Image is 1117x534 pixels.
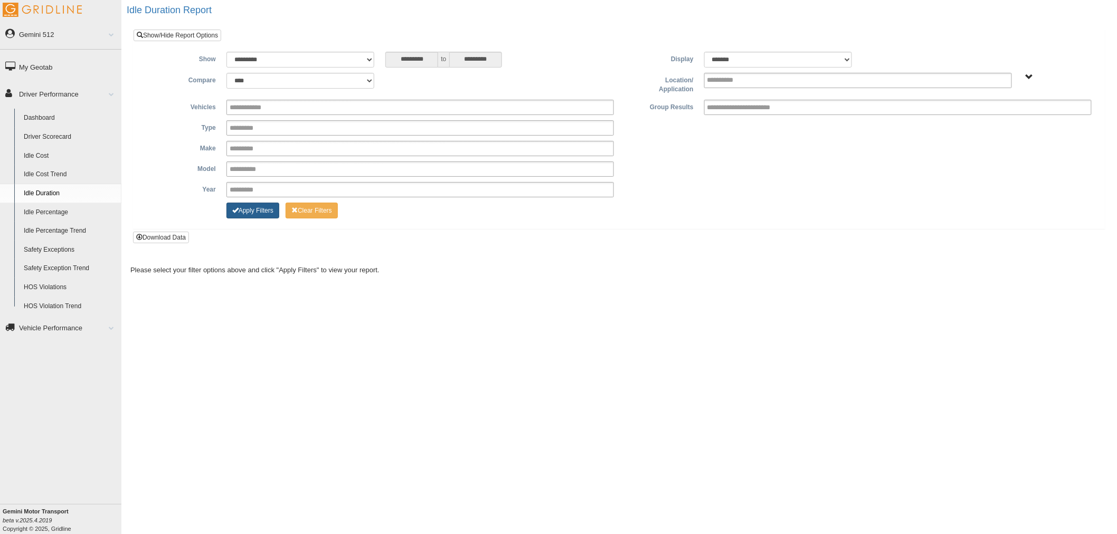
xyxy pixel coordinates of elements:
button: Download Data [133,232,189,243]
a: Show/Hide Report Options [134,30,221,41]
label: Show [141,52,221,64]
a: Driver Scorecard [19,128,121,147]
span: to [438,52,449,68]
label: Vehicles [141,100,221,112]
div: Copyright © 2025, Gridline [3,507,121,533]
a: Idle Duration [19,184,121,203]
a: HOS Violation Trend [19,297,121,316]
label: Year [141,182,221,195]
button: Change Filter Options [286,203,338,218]
img: Gridline [3,3,82,17]
a: HOS Violations [19,278,121,297]
a: Idle Percentage [19,203,121,222]
label: Location/ Application [619,73,699,94]
label: Make [141,141,221,154]
label: Compare [141,73,221,85]
a: Idle Cost [19,147,121,166]
label: Group Results [619,100,699,112]
a: Idle Percentage Trend [19,222,121,241]
button: Change Filter Options [226,203,279,218]
h2: Idle Duration Report [127,5,1117,16]
a: Idle Cost Trend [19,165,121,184]
label: Display [619,52,699,64]
b: Gemini Motor Transport [3,508,69,514]
span: Please select your filter options above and click "Apply Filters" to view your report. [130,266,380,274]
a: Safety Exception Trend [19,259,121,278]
label: Model [141,161,221,174]
a: Safety Exceptions [19,241,121,260]
label: Type [141,120,221,133]
a: Dashboard [19,109,121,128]
i: beta v.2025.4.2019 [3,517,52,523]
